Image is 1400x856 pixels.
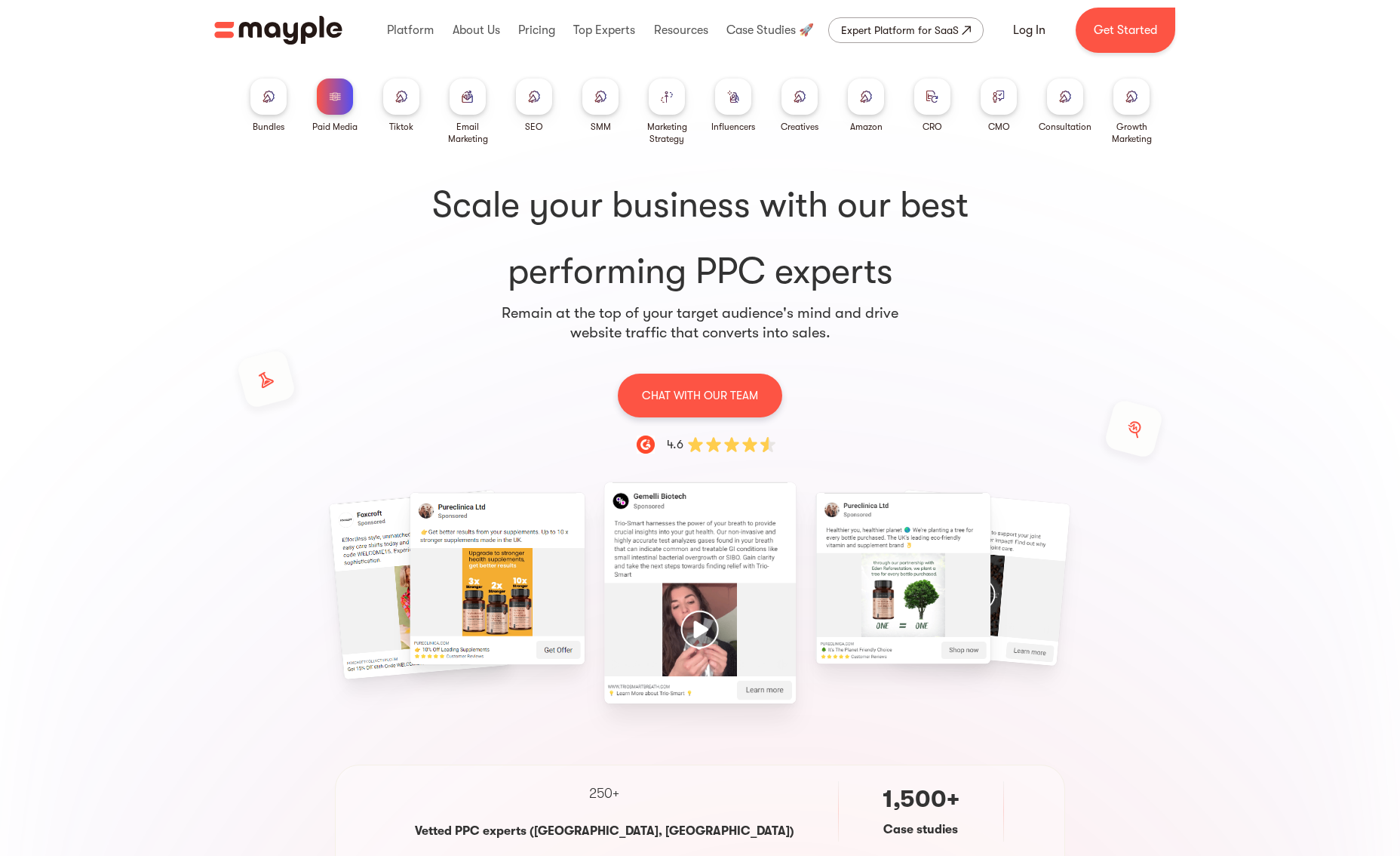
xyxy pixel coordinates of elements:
a: CRO [914,79,950,133]
div: Tiktok [389,121,413,133]
div: Pricing [514,6,559,54]
p: CHAT WITH OUR TEAM [642,386,758,405]
a: CMO [981,79,1017,133]
a: home [214,16,342,45]
p: Remain at the top of your target audience's mind and drive website traffic that converts into sales. [501,303,899,343]
div: Influencers [711,121,755,133]
div: Creatives [781,121,818,133]
div: Amazon [850,121,883,133]
div: 15 / 15 [414,497,581,660]
a: Expert Platform for SaaS [828,17,984,43]
p: 1,500+ [883,784,959,814]
a: SEO [516,79,552,133]
div: Marketing Strategy [640,121,694,145]
a: Amazon [848,79,884,133]
div: SMM [591,121,611,133]
div: SEO [525,121,543,133]
div: Top Experts [570,6,639,54]
div: CRO [923,121,942,133]
a: SMM [582,79,619,133]
a: CHAT WITH OUR TEAM [618,373,782,417]
a: Consultation [1039,79,1091,133]
a: Paid Media [312,79,358,133]
div: Expert Platform for SaaS [841,21,959,39]
div: 14 / 15 [211,497,378,673]
div: 3 / 15 [1022,497,1189,659]
div: Bundles [253,121,284,133]
a: Marketing Strategy [640,79,694,145]
div: Paid Media [312,121,358,133]
a: Bundles [250,79,287,133]
div: Consultation [1039,121,1091,133]
img: Mayple logo [214,16,342,45]
a: Tiktok [383,79,419,133]
h1: performing PPC experts [241,181,1159,296]
div: Growth Marketing [1104,121,1159,145]
a: Email Marketing [441,79,495,145]
a: Creatives [781,79,818,133]
a: Growth Marketing [1104,79,1159,145]
p: Vetted PPC experts ([GEOGRAPHIC_DATA], [GEOGRAPHIC_DATA]) [415,822,794,840]
div: Platform [383,6,437,54]
a: Log In [995,12,1064,48]
a: Get Started [1076,8,1175,53]
div: 2 / 15 [819,497,986,660]
span: Scale your business with our best [241,181,1159,229]
a: Influencers [711,79,755,133]
div: 1 / 15 [616,497,783,689]
div: Email Marketing [441,121,495,145]
div: 4.6 [667,436,683,454]
p: 250+ [589,784,619,804]
div: CMO [988,121,1010,133]
div: About Us [449,6,504,54]
p: Case studies [883,821,958,839]
div: Resources [650,6,712,54]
